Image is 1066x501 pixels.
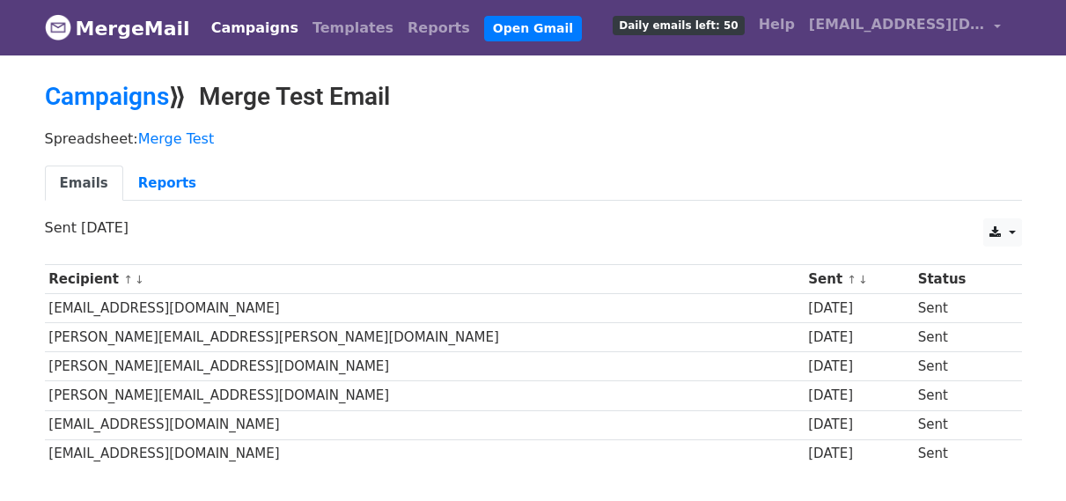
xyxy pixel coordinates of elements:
th: Sent [804,265,913,294]
h2: ⟫ Merge Test Email [45,82,1022,112]
td: [EMAIL_ADDRESS][DOMAIN_NAME] [45,439,805,468]
td: Sent [914,381,1008,410]
div: [DATE] [808,415,909,435]
span: Daily emails left: 50 [613,16,744,35]
div: [DATE] [808,386,909,406]
a: ↑ [847,273,856,286]
a: [EMAIL_ADDRESS][DOMAIN_NAME] [802,7,1008,48]
td: [PERSON_NAME][EMAIL_ADDRESS][DOMAIN_NAME] [45,352,805,381]
div: [DATE] [808,357,909,377]
div: [DATE] [808,444,909,464]
td: [PERSON_NAME][EMAIL_ADDRESS][DOMAIN_NAME] [45,381,805,410]
p: Sent [DATE] [45,218,1022,237]
th: Recipient [45,265,805,294]
a: Daily emails left: 50 [606,7,751,42]
td: [EMAIL_ADDRESS][DOMAIN_NAME] [45,294,805,323]
div: [DATE] [808,298,909,319]
a: ↑ [123,273,133,286]
a: ↓ [858,273,868,286]
td: Sent [914,323,1008,352]
span: [EMAIL_ADDRESS][DOMAIN_NAME] [809,14,985,35]
a: Reports [123,166,211,202]
td: Sent [914,352,1008,381]
td: [PERSON_NAME][EMAIL_ADDRESS][PERSON_NAME][DOMAIN_NAME] [45,323,805,352]
a: Templates [305,11,401,46]
a: Campaigns [204,11,305,46]
a: Merge Test [138,130,215,147]
p: Spreadsheet: [45,129,1022,148]
td: [EMAIL_ADDRESS][DOMAIN_NAME] [45,410,805,439]
th: Status [914,265,1008,294]
a: Reports [401,11,477,46]
a: Open Gmail [484,16,582,41]
img: MergeMail logo [45,14,71,41]
td: Sent [914,410,1008,439]
a: MergeMail [45,10,190,47]
a: ↓ [135,273,144,286]
a: Help [752,7,802,42]
a: Campaigns [45,82,169,111]
a: Emails [45,166,123,202]
td: Sent [914,439,1008,468]
div: [DATE] [808,328,909,348]
td: Sent [914,294,1008,323]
